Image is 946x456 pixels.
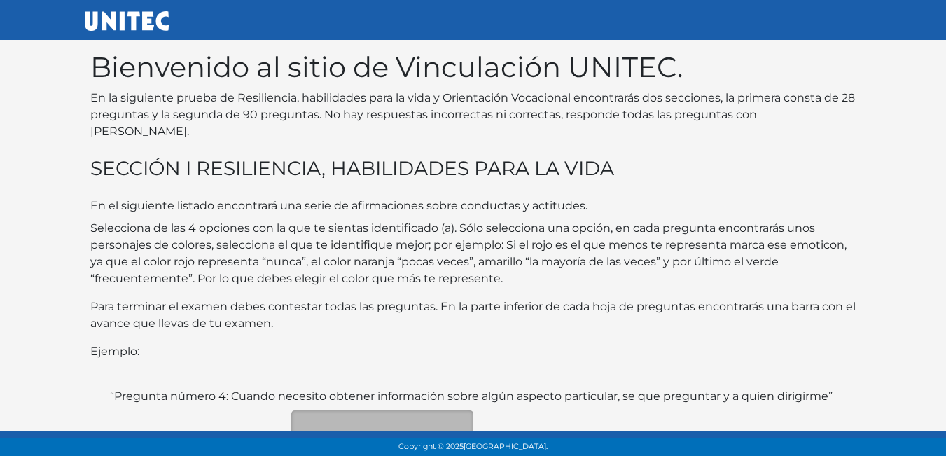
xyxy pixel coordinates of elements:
[85,11,169,31] img: UNITEC
[90,157,856,181] h3: SECCIÓN I RESILIENCIA, HABILIDADES PARA LA VIDA
[464,442,548,451] span: [GEOGRAPHIC_DATA].
[90,298,856,332] p: Para terminar el examen debes contestar todas las preguntas. En la parte inferior de cada hoja de...
[90,343,856,360] p: Ejemplo:
[90,50,856,84] h1: Bienvenido al sitio de Vinculación UNITEC.
[90,90,856,140] p: En la siguiente prueba de Resiliencia, habilidades para la vida y Orientación Vocacional encontra...
[110,388,833,405] label: “Pregunta número 4: Cuando necesito obtener información sobre algún aspecto particular, se que pr...
[90,198,856,214] p: En el siguiente listado encontrará una serie de afirmaciones sobre conductas y actitudes.
[90,220,856,287] p: Selecciona de las 4 opciones con la que te sientas identificado (a). Sólo selecciona una opción, ...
